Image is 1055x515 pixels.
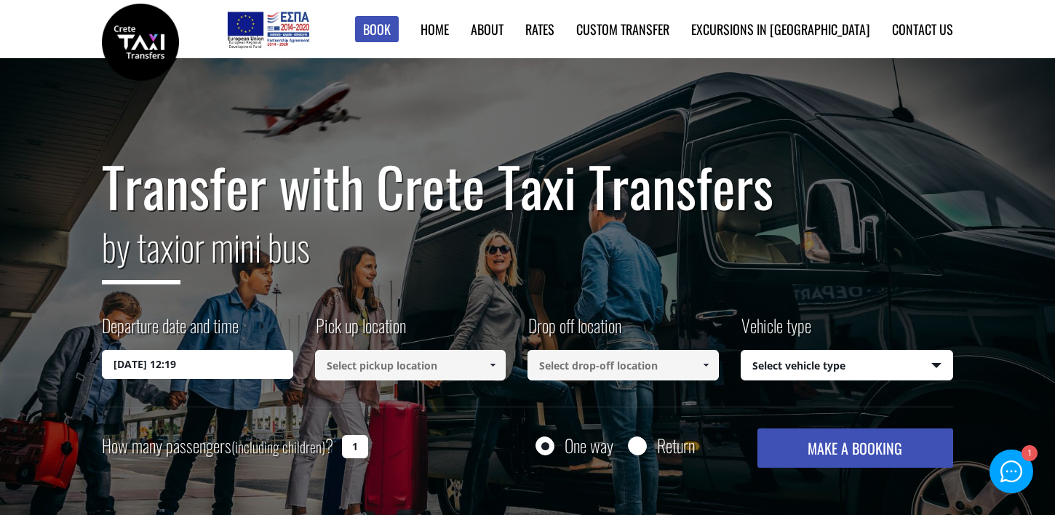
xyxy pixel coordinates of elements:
[657,436,695,455] label: Return
[525,20,554,39] a: Rates
[527,313,621,350] label: Drop off location
[315,313,406,350] label: Pick up location
[102,33,179,48] a: Crete Taxi Transfers | Safe Taxi Transfer Services from to Heraklion Airport, Chania Airport, Ret...
[102,313,239,350] label: Departure date and time
[527,350,719,380] input: Select drop-off location
[693,350,717,380] a: Show All Items
[741,313,811,350] label: Vehicle type
[757,428,953,468] button: MAKE A BOOKING
[225,7,311,51] img: e-bannersEUERDF180X90.jpg
[231,436,325,458] small: (including children)
[102,217,953,295] h2: or mini bus
[102,219,180,284] span: by taxi
[315,350,506,380] input: Select pickup location
[481,350,505,380] a: Show All Items
[102,4,179,81] img: Crete Taxi Transfers | Safe Taxi Transfer Services from to Heraklion Airport, Chania Airport, Ret...
[102,156,953,217] h1: Transfer with Crete Taxi Transfers
[102,428,333,464] label: How many passengers ?
[576,20,669,39] a: Custom Transfer
[471,20,503,39] a: About
[565,436,613,455] label: One way
[691,20,870,39] a: Excursions in [GEOGRAPHIC_DATA]
[892,20,953,39] a: Contact us
[1021,447,1036,462] div: 1
[421,20,449,39] a: Home
[741,351,953,381] span: Select vehicle type
[355,16,399,43] a: Book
